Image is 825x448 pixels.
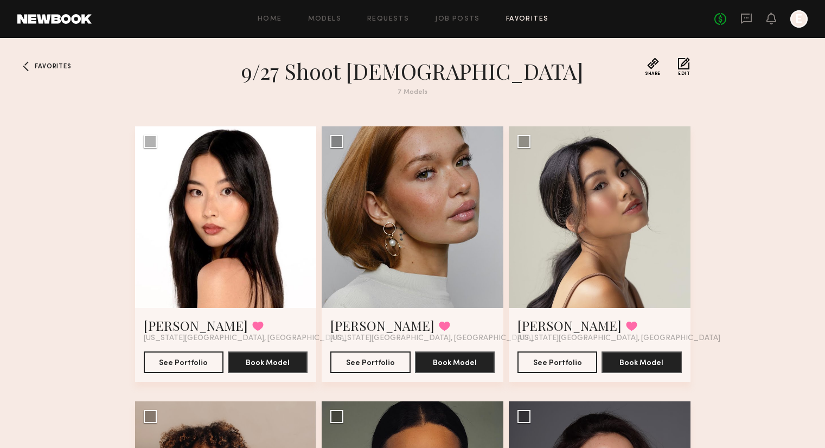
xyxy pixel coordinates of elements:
button: See Portfolio [330,351,410,373]
span: Share [645,72,661,76]
span: Edit [678,72,690,76]
span: [US_STATE][GEOGRAPHIC_DATA], [GEOGRAPHIC_DATA] [330,334,533,343]
button: Edit [678,57,690,76]
a: Requests [367,16,409,23]
a: Favorites [506,16,549,23]
button: Book Model [415,351,495,373]
span: [US_STATE][GEOGRAPHIC_DATA], [GEOGRAPHIC_DATA] [517,334,720,343]
div: 7 Models [218,89,608,96]
a: Favorites [17,57,35,75]
button: Share [645,57,661,76]
a: Models [308,16,341,23]
h1: 9/27 Shoot [DEMOGRAPHIC_DATA] [218,57,608,85]
a: Book Model [228,357,308,367]
span: Favorites [35,63,71,70]
a: [PERSON_NAME] [330,317,434,334]
button: See Portfolio [517,351,597,373]
a: E [790,10,808,28]
a: Book Model [415,357,495,367]
a: [PERSON_NAME] [144,317,248,334]
button: See Portfolio [144,351,223,373]
span: [US_STATE][GEOGRAPHIC_DATA], [GEOGRAPHIC_DATA] [144,334,347,343]
button: Book Model [602,351,681,373]
a: Job Posts [435,16,480,23]
a: [PERSON_NAME] [517,317,622,334]
a: Home [258,16,282,23]
button: Book Model [228,351,308,373]
a: Book Model [602,357,681,367]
